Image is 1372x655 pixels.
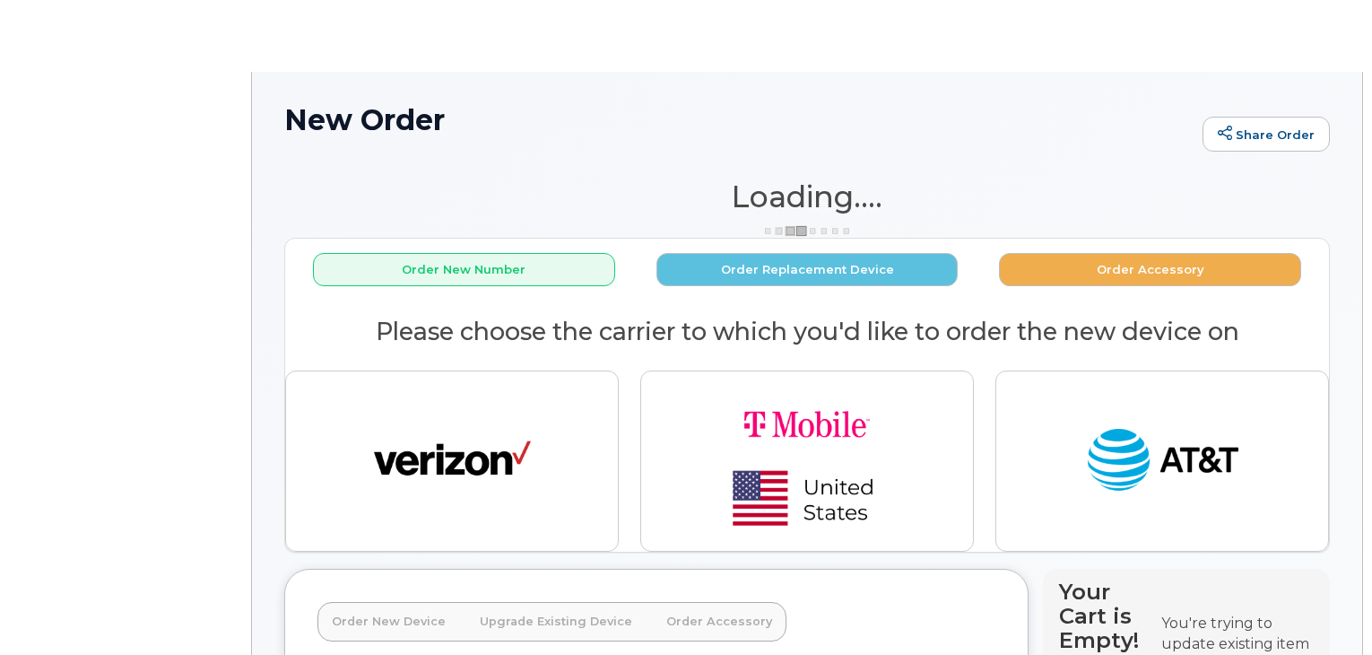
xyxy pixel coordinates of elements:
img: t-mobile-78392d334a420d5b7f0e63d4fa81f6287a21d394dc80d677554bb55bbab1186f.png [682,386,933,537]
img: verizon-ab2890fd1dd4a6c9cf5f392cd2db4626a3dae38ee8226e09bcb5c993c4c79f81.png [374,421,531,502]
a: Order Accessory [652,602,786,642]
img: at_t-fb3d24644a45acc70fc72cc47ce214d34099dfd970ee3ae2334e4251f9d920fd.png [1084,421,1241,502]
img: ajax-loader-3a6953c30dc77f0bf724df975f13086db4f4c1262e45940f03d1251963f1bf2e.gif [762,224,852,238]
button: Order New Number [313,253,615,286]
a: Order New Device [317,602,460,642]
h2: Please choose the carrier to which you'd like to order the new device on [285,319,1329,345]
h4: Your Cart is Empty! [1059,580,1145,652]
button: Order Replacement Device [656,253,959,286]
h1: Loading.... [284,180,1330,213]
a: Upgrade Existing Device [465,602,647,642]
a: Share Order [1203,117,1330,153]
h1: New Order [284,104,1194,135]
button: Order Accessory [999,253,1301,286]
